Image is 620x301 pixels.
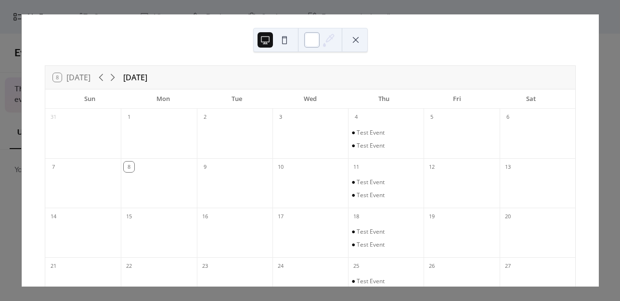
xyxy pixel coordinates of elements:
[348,241,424,249] div: Test Event
[503,211,513,222] div: 20
[357,191,385,199] div: Test Event
[127,89,200,109] div: Mon
[503,112,513,123] div: 6
[200,162,210,172] div: 9
[348,277,424,285] div: Test Event
[124,211,134,222] div: 15
[275,211,286,222] div: 17
[421,89,494,109] div: Fri
[200,112,210,123] div: 2
[348,142,424,150] div: Test Event
[348,178,424,186] div: Test Event
[357,129,385,137] div: Test Event
[200,89,273,109] div: Tue
[53,89,127,109] div: Sun
[123,72,147,83] div: [DATE]
[426,211,437,222] div: 19
[503,261,513,271] div: 27
[357,228,385,236] div: Test Event
[426,112,437,123] div: 5
[357,178,385,186] div: Test Event
[348,191,424,199] div: Test Event
[357,142,385,150] div: Test Event
[348,129,424,137] div: Test Event
[351,211,362,222] div: 18
[275,162,286,172] div: 10
[351,112,362,123] div: 4
[351,162,362,172] div: 11
[503,162,513,172] div: 13
[124,112,134,123] div: 1
[200,211,210,222] div: 16
[48,112,59,123] div: 31
[347,89,421,109] div: Thu
[494,89,568,109] div: Sat
[275,112,286,123] div: 3
[426,261,437,271] div: 26
[48,162,59,172] div: 7
[348,228,424,236] div: Test Event
[357,277,385,285] div: Test Event
[357,241,385,249] div: Test Event
[48,211,59,222] div: 14
[200,261,210,271] div: 23
[48,261,59,271] div: 21
[426,162,437,172] div: 12
[124,261,134,271] div: 22
[273,89,347,109] div: Wed
[124,162,134,172] div: 8
[275,261,286,271] div: 24
[351,261,362,271] div: 25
